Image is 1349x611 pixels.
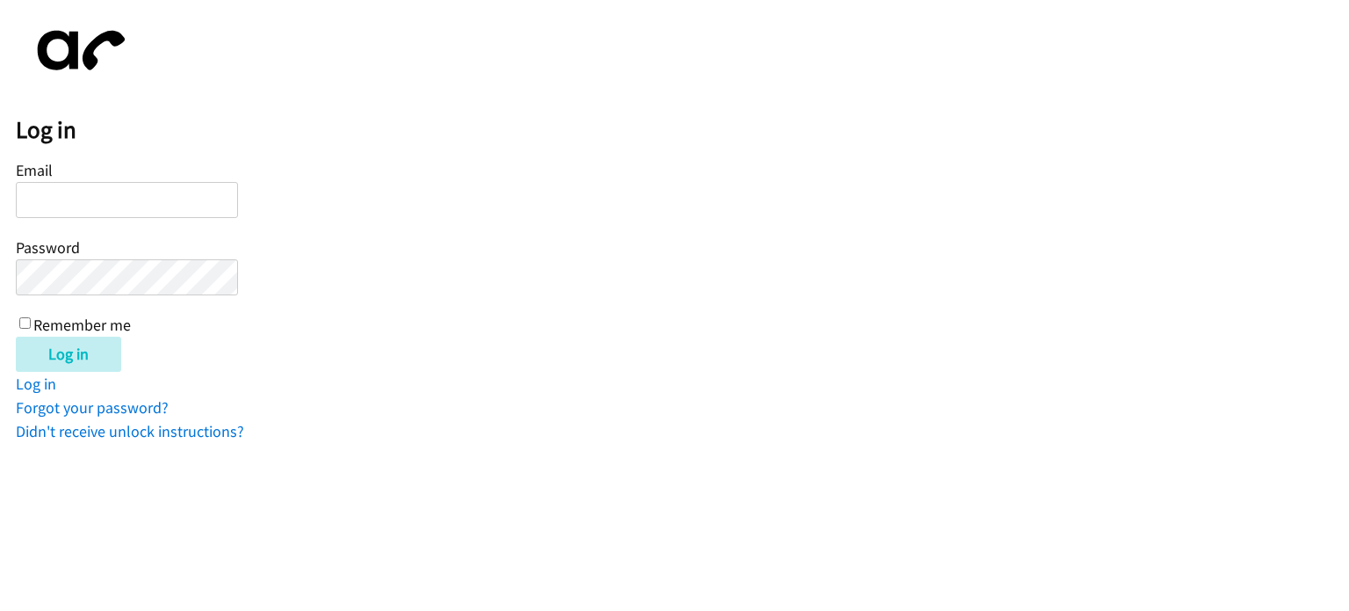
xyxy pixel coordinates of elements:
[16,115,1349,145] h2: Log in
[16,337,121,372] input: Log in
[16,397,169,418] a: Forgot your password?
[33,315,131,335] label: Remember me
[16,160,53,180] label: Email
[16,374,56,394] a: Log in
[16,16,139,85] img: aphone-8a226864a2ddd6a5e75d1ebefc011f4aa8f32683c2d82f3fb0802fe031f96514.svg
[16,421,244,441] a: Didn't receive unlock instructions?
[16,237,80,258] label: Password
